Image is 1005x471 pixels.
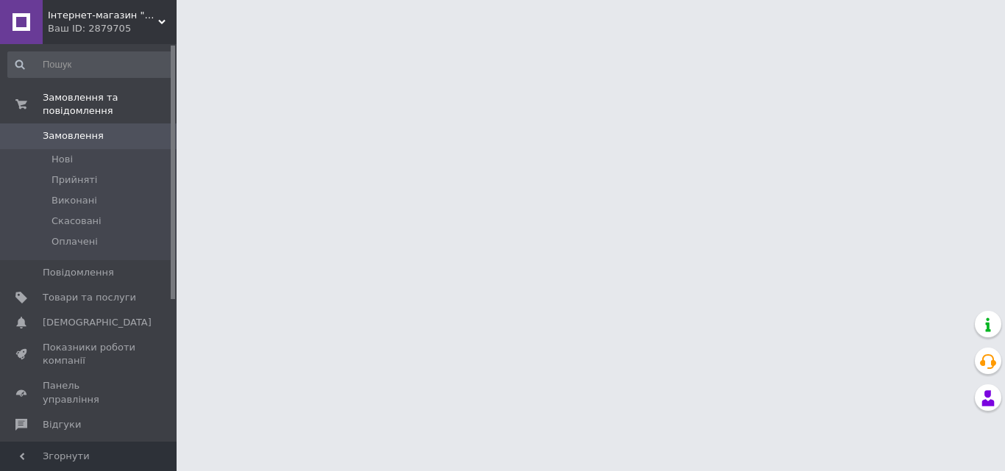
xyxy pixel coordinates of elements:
span: Замовлення [43,129,104,143]
span: Показники роботи компанії [43,341,136,367]
span: Оплачені [52,235,98,248]
span: Замовлення та повідомлення [43,91,177,118]
div: Ваш ID: 2879705 [48,22,177,35]
span: [DEMOGRAPHIC_DATA] [43,316,152,329]
span: Скасовані [52,215,102,228]
span: Товари та послуги [43,291,136,304]
span: Нові [52,153,73,166]
input: Пошук [7,51,174,78]
span: Відгуки [43,418,81,431]
span: Виконані [52,194,97,207]
span: Повідомлення [43,266,114,279]
span: Прийняті [52,173,97,187]
span: Панель управління [43,379,136,406]
span: Інтернет-магазин "ShopMall" [48,9,158,22]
